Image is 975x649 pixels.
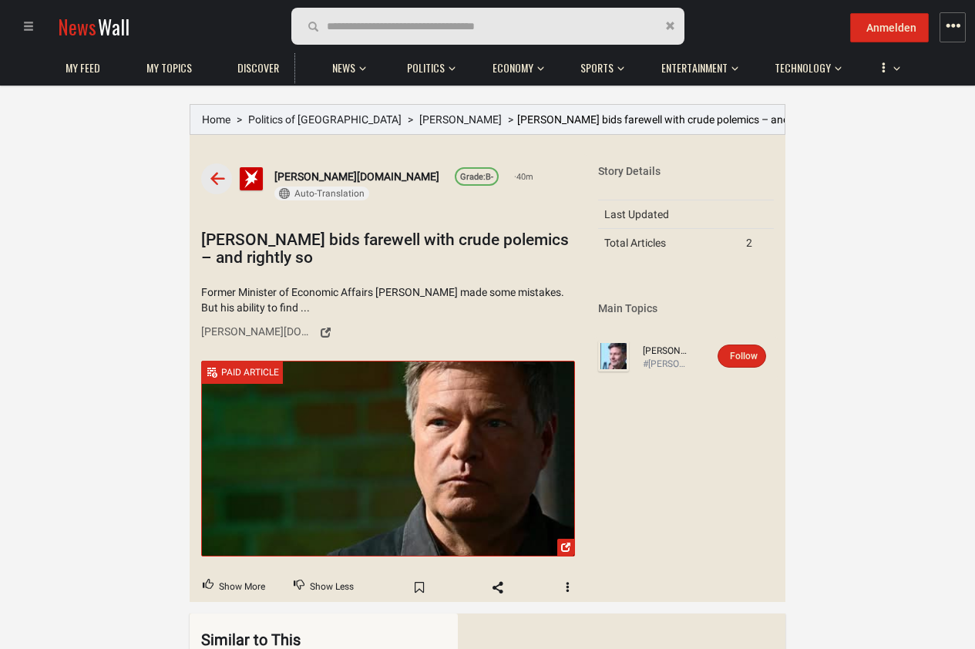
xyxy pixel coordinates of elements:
span: Entertainment [661,61,728,75]
h1: [PERSON_NAME] bids farewell with crude polemics – and rightly so [201,231,575,267]
span: Anmelden [866,22,916,34]
span: Sports [580,61,614,75]
div: #[PERSON_NAME] [643,358,689,371]
h2: Former Minister of Economic Affairs [PERSON_NAME] made some mistakes. But his ability to find ... [201,284,575,315]
span: Politics [407,61,445,75]
div: Main Topics [598,301,774,316]
td: Total Articles [598,229,740,257]
img: Robert Habeck bids farewell with crude polemics – and rightly so [202,361,574,556]
button: Upvote [190,573,278,602]
span: My Feed [66,61,100,75]
span: Discover [237,61,279,75]
div: B- [460,170,493,184]
a: Grade:B- [455,167,499,186]
button: Auto-Translation [274,187,369,200]
span: Wall [98,12,129,41]
span: Share [476,575,520,600]
span: Economy [493,61,533,75]
a: [PERSON_NAME] [643,345,689,358]
span: [PERSON_NAME] bids farewell with crude polemics – and rightly so [517,113,835,126]
a: [PERSON_NAME][DOMAIN_NAME] [274,168,439,185]
button: Anmelden [850,13,929,42]
button: Technology [767,46,842,83]
img: Profile picture of stern.de [240,167,263,190]
a: NewsWall [58,12,129,41]
a: News [324,53,363,83]
a: Sports [573,53,621,83]
td: 2 [740,229,774,257]
a: Entertainment [654,53,735,83]
span: Paid article [221,367,279,378]
a: Technology [767,53,839,83]
button: Sports [573,46,624,83]
a: Politics [399,53,452,83]
span: 40m [514,170,533,184]
span: Technology [775,61,831,75]
a: Robert Habeck bids farewell with crude polemics – and rightly sopaywall-iconPaid article [201,361,575,557]
button: Entertainment [654,46,738,83]
span: Show More [219,577,265,597]
button: News [324,46,371,83]
span: Show Less [310,577,354,597]
td: Last Updated [598,200,740,229]
span: My topics [146,61,192,75]
button: Politics [399,46,456,83]
button: Economy [485,46,544,83]
button: Downvote [281,573,367,602]
a: Economy [485,53,541,83]
img: Profile picture of Robert Habeck [598,341,629,372]
img: paywall-icon [206,366,217,378]
a: Home [202,113,230,126]
div: [PERSON_NAME][DOMAIN_NAME][URL][PERSON_NAME] [201,323,317,340]
a: Politics of [GEOGRAPHIC_DATA] [248,113,402,126]
div: Story Details [598,163,774,179]
a: [PERSON_NAME] [419,113,502,126]
span: Follow [730,351,758,361]
a: [PERSON_NAME][DOMAIN_NAME][URL][PERSON_NAME] [201,319,575,345]
span: News [58,12,96,41]
span: Grade: [460,172,486,182]
span: News [332,61,355,75]
span: Bookmark [397,575,442,600]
